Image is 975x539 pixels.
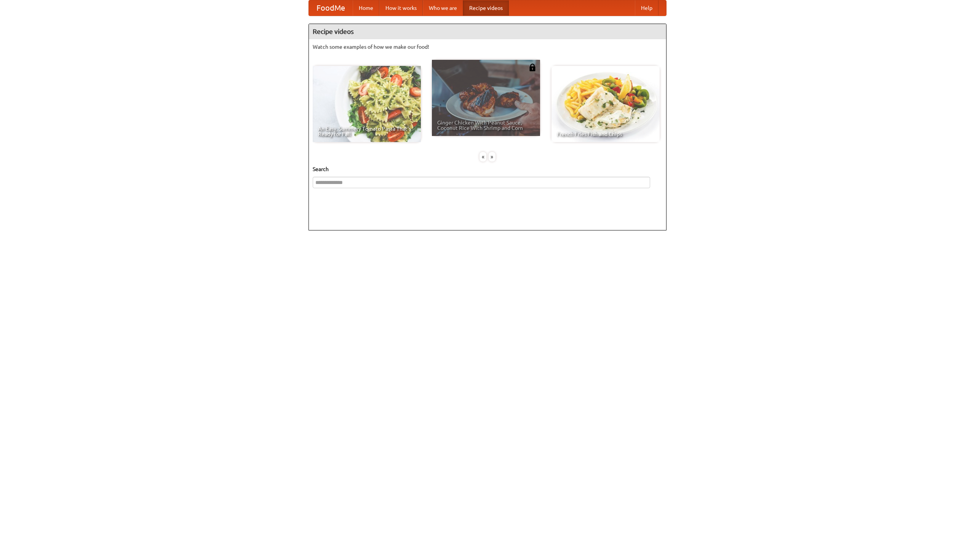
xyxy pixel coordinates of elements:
[635,0,659,16] a: Help
[529,64,536,71] img: 483408.png
[313,43,662,51] p: Watch some examples of how we make our food!
[423,0,463,16] a: Who we are
[379,0,423,16] a: How it works
[489,152,495,162] div: »
[313,66,421,142] a: An Easy, Summery Tomato Pasta That's Ready for Fall
[353,0,379,16] a: Home
[480,152,486,162] div: «
[309,24,666,39] h4: Recipe videos
[463,0,509,16] a: Recipe videos
[557,131,654,137] span: French Fries Fish and Chips
[309,0,353,16] a: FoodMe
[551,66,660,142] a: French Fries Fish and Chips
[313,165,662,173] h5: Search
[318,126,416,137] span: An Easy, Summery Tomato Pasta That's Ready for Fall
